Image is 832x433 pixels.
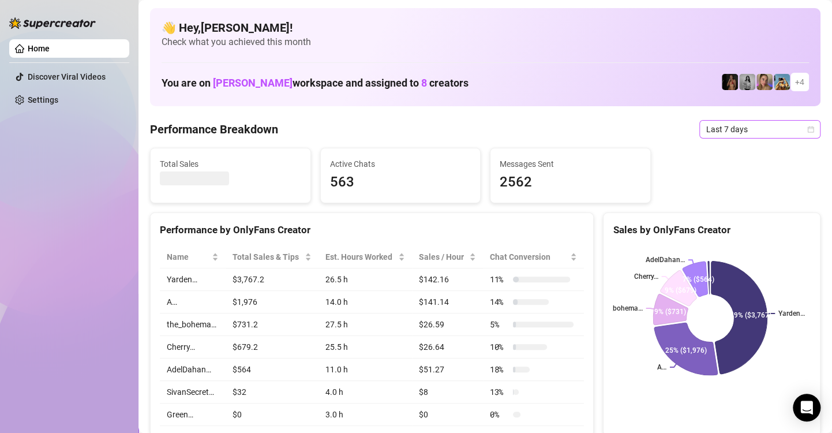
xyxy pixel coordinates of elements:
td: $0 [412,404,483,426]
td: 25.5 h [318,336,412,359]
td: 26.5 h [318,268,412,291]
span: 563 [330,171,471,193]
th: Sales / Hour [412,246,483,268]
span: 8 [421,77,427,89]
div: Open Intercom Messenger [793,394,820,421]
td: $51.27 [412,359,483,381]
td: AdelDahan… [160,359,226,381]
td: $26.64 [412,336,483,359]
td: 27.5 h [318,313,412,336]
text: Cherry… [634,273,658,281]
span: Name [167,251,209,263]
td: the_bohema… [160,313,226,336]
td: A… [160,291,226,313]
td: SivanSecret… [160,381,226,404]
img: A [739,74,755,90]
span: Active Chats [330,158,471,170]
td: $26.59 [412,313,483,336]
span: Total Sales [160,158,301,170]
span: calendar [807,126,814,133]
td: 14.0 h [318,291,412,313]
span: + 4 [795,76,804,88]
span: Messages Sent [500,158,641,170]
td: $3,767.2 [226,268,318,291]
div: Est. Hours Worked [325,251,396,263]
td: Yarden… [160,268,226,291]
span: Chat Conversion [490,251,568,263]
span: Check what you achieved this month [162,36,809,48]
text: AdelDahan… [646,256,685,264]
td: Green… [160,404,226,426]
text: the_bohema… [600,304,643,312]
span: 0 % [490,408,508,421]
td: $0 [226,404,318,426]
span: Last 7 days [706,121,814,138]
span: Sales / Hour [419,251,467,263]
a: Home [28,44,50,53]
td: $679.2 [226,336,318,359]
a: Settings [28,95,58,104]
h4: 👋 Hey, [PERSON_NAME] ! [162,20,809,36]
td: $731.2 [226,313,318,336]
img: Cherry [756,74,773,90]
text: A… [657,363,666,371]
td: $141.14 [412,291,483,313]
h4: Performance Breakdown [150,121,278,137]
text: Yarden… [778,309,805,318]
td: Cherry… [160,336,226,359]
div: Sales by OnlyFans Creator [613,222,811,238]
span: [PERSON_NAME] [213,77,293,89]
td: 11.0 h [318,359,412,381]
div: Performance by OnlyFans Creator [160,222,584,238]
img: Babydanix [774,74,790,90]
span: 18 % [490,363,508,376]
th: Total Sales & Tips [226,246,318,268]
img: logo-BBDzfeDw.svg [9,17,96,29]
td: $8 [412,381,483,404]
td: 3.0 h [318,404,412,426]
span: 5 % [490,318,508,331]
span: 2562 [500,171,641,193]
td: $1,976 [226,291,318,313]
td: 4.0 h [318,381,412,404]
a: Discover Viral Videos [28,72,106,81]
span: 11 % [490,273,508,286]
img: the_bohema [722,74,738,90]
th: Chat Conversion [483,246,584,268]
span: 10 % [490,341,508,353]
td: $32 [226,381,318,404]
span: 14 % [490,296,508,308]
span: 13 % [490,386,508,398]
h1: You are on workspace and assigned to creators [162,77,469,89]
td: $142.16 [412,268,483,291]
span: Total Sales & Tips [233,251,302,263]
th: Name [160,246,226,268]
td: $564 [226,359,318,381]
